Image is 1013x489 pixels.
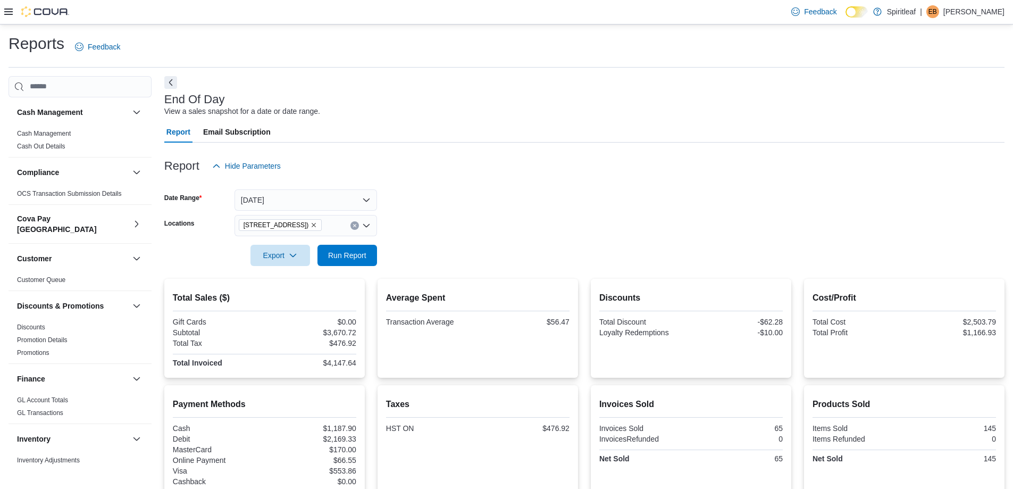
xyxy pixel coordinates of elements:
span: OCS Transaction Submission Details [17,189,122,198]
span: 578 - Spiritleaf Bridge St (Campbellford) [239,219,322,231]
div: $1,166.93 [906,328,996,337]
button: Cash Management [130,106,143,119]
div: Loyalty Redemptions [599,328,689,337]
div: Transaction Average [386,318,476,326]
div: Emily B [926,5,939,18]
div: $476.92 [266,339,356,347]
div: -$62.28 [693,318,783,326]
div: Total Profit [813,328,902,337]
button: Discounts & Promotions [130,300,143,312]
span: Discounts [17,323,45,331]
div: Visa [173,467,263,475]
h2: Payment Methods [173,398,356,411]
p: | [920,5,922,18]
button: Finance [130,372,143,385]
div: InvoicesRefunded [599,435,689,443]
a: Promotion Details [17,336,68,344]
div: Total Tax [173,339,263,347]
span: Report [166,121,190,143]
div: $66.55 [266,456,356,465]
h2: Products Sold [813,398,996,411]
button: Clear input [350,221,359,230]
div: $2,503.79 [906,318,996,326]
span: Feedback [88,42,120,52]
div: $4,147.64 [266,359,356,367]
a: Inventory Adjustments [17,457,80,464]
h2: Invoices Sold [599,398,783,411]
button: Customer [17,253,128,264]
h3: Finance [17,374,45,384]
a: Feedback [71,36,124,57]
strong: Net Sold [599,454,630,463]
button: Hide Parameters [208,155,285,177]
h3: Compliance [17,167,59,178]
span: Cash Management [17,129,71,138]
a: Feedback [787,1,841,22]
span: Run Report [328,250,366,261]
button: Discounts & Promotions [17,301,128,311]
span: Customer Queue [17,276,65,284]
button: Customer [130,252,143,265]
button: Export [250,245,310,266]
div: HST ON [386,424,476,433]
img: Cova [21,6,69,17]
h3: Customer [17,253,52,264]
div: Discounts & Promotions [9,321,152,363]
h3: Discounts & Promotions [17,301,104,311]
button: Run Report [317,245,377,266]
h2: Cost/Profit [813,292,996,304]
button: Inventory [17,434,128,444]
button: Next [164,76,177,89]
h3: Report [164,160,199,172]
div: Gift Cards [173,318,263,326]
div: Cash Management [9,127,152,157]
div: MasterCard [173,445,263,454]
strong: Net Sold [813,454,843,463]
div: 0 [693,435,783,443]
div: -$10.00 [693,328,783,337]
h2: Discounts [599,292,783,304]
span: Promotions [17,349,49,357]
a: Promotions [17,349,49,357]
strong: Total Invoiced [173,359,222,367]
div: 145 [906,454,996,463]
h1: Reports [9,33,64,54]
span: [STREET_ADDRESS]) [244,220,309,230]
a: GL Account Totals [17,396,68,404]
button: Inventory [130,433,143,445]
div: Cash [173,424,263,433]
p: [PERSON_NAME] [943,5,1004,18]
div: Invoices Sold [599,424,689,433]
input: Dark Mode [845,6,868,18]
div: 65 [693,424,783,433]
button: Compliance [17,167,128,178]
div: Cashback [173,477,263,486]
button: [DATE] [235,189,377,211]
div: 65 [693,454,783,463]
button: Open list of options [362,221,371,230]
button: Cash Management [17,107,128,118]
div: Items Sold [813,424,902,433]
a: Cash Management [17,130,71,137]
div: Subtotal [173,328,263,337]
h2: Taxes [386,398,570,411]
p: Spiritleaf [887,5,916,18]
a: OCS Transaction Submission Details [17,190,122,197]
button: Cova Pay [GEOGRAPHIC_DATA] [17,213,128,235]
label: Date Range [164,194,202,202]
div: View a sales snapshot for a date or date range. [164,106,320,117]
h3: Cash Management [17,107,83,118]
div: Debit [173,435,263,443]
div: $553.86 [266,467,356,475]
div: Customer [9,273,152,291]
span: GL Transactions [17,409,63,417]
span: Export [257,245,304,266]
div: Items Refunded [813,435,902,443]
h2: Total Sales ($) [173,292,356,304]
div: 145 [906,424,996,433]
